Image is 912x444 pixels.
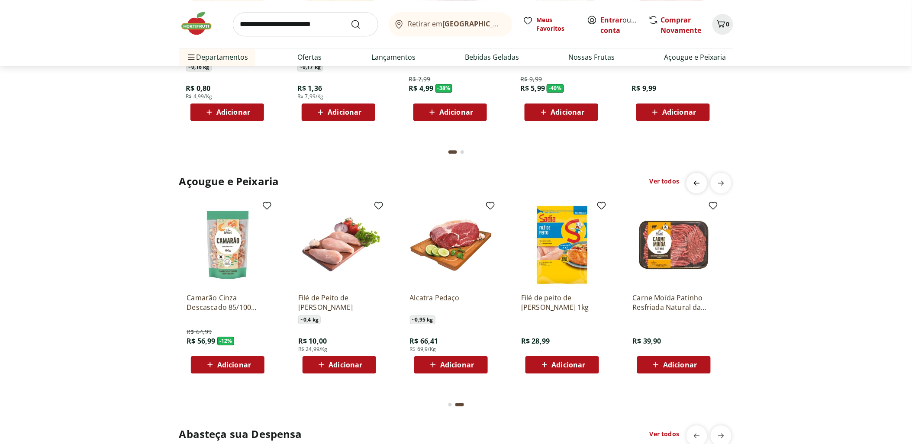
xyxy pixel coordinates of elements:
[521,336,550,346] span: R$ 28,99
[410,336,438,346] span: R$ 66,41
[520,84,545,93] span: R$ 5,99
[525,103,598,121] button: Adicionar
[521,204,603,286] img: Filé de peito de frango Sadia 1kg
[187,328,212,336] span: R$ 64,99
[601,15,623,25] a: Entrar
[351,19,371,29] button: Submit Search
[650,430,679,438] a: Ver todos
[547,84,564,93] span: - 40 %
[410,204,492,286] img: Alcatra Pedaço
[409,75,431,84] span: R$ 7,99
[186,93,213,100] span: R$ 4,99/Kg
[187,204,269,286] img: Camarão Cinza Descascado 85/100 Congelado Natural Da Terra 400g
[439,109,473,116] span: Adicionar
[537,16,577,33] span: Meus Favoritos
[297,84,322,93] span: R$ 1,36
[413,103,487,121] button: Adicionar
[632,84,657,93] span: R$ 9,99
[447,142,459,162] button: Current page from fs-carousel
[601,15,639,35] span: ou
[521,293,603,312] a: Filé de peito de [PERSON_NAME] 1kg
[525,356,599,373] button: Adicionar
[650,177,679,186] a: Ver todos
[233,12,378,36] input: search
[633,336,661,346] span: R$ 39,90
[216,109,250,116] span: Adicionar
[636,103,710,121] button: Adicionar
[726,20,730,28] span: 0
[302,103,375,121] button: Adicionar
[435,84,453,93] span: - 38 %
[186,47,197,68] button: Menu
[298,336,327,346] span: R$ 10,00
[298,293,380,312] a: Filé de Peito de [PERSON_NAME]
[187,293,269,312] a: Camarão Cinza Descascado 85/100 Congelado Natural Da Terra 400g
[465,52,519,62] a: Bebidas Geladas
[454,394,466,415] button: Current page from fs-carousel
[410,346,436,353] span: R$ 69,9/Kg
[633,293,715,312] a: Carne Moída Patinho Resfriada Natural da Terra 500g
[186,84,211,93] span: R$ 0,80
[663,361,697,368] span: Adicionar
[523,16,577,33] a: Meus Favoritos
[409,84,434,93] span: R$ 4,99
[440,361,474,368] span: Adicionar
[568,52,615,62] a: Nossas Frutas
[410,293,492,312] a: Alcatra Pedaço
[552,361,586,368] span: Adicionar
[447,394,454,415] button: Go to page 1 from fs-carousel
[371,52,416,62] a: Lançamentos
[686,173,707,193] button: previous
[410,315,435,324] span: ~ 0,95 kg
[520,75,542,84] span: R$ 9,99
[601,15,648,35] a: Criar conta
[298,204,380,286] img: Filé de Peito de Frango Resfriado
[661,15,702,35] a: Comprar Novamente
[217,337,235,345] span: - 12 %
[328,109,361,116] span: Adicionar
[298,52,322,62] a: Ofertas
[179,174,279,188] h2: Açougue e Peixaria
[329,361,362,368] span: Adicionar
[637,356,711,373] button: Adicionar
[662,109,696,116] span: Adicionar
[191,356,264,373] button: Adicionar
[459,142,466,162] button: Go to page 2 from fs-carousel
[442,19,588,29] b: [GEOGRAPHIC_DATA]/[GEOGRAPHIC_DATA]
[712,14,733,35] button: Carrinho
[297,93,324,100] span: R$ 7,99/Kg
[711,173,732,193] button: next
[298,315,321,324] span: ~ 0,4 kg
[303,356,376,373] button: Adicionar
[217,361,251,368] span: Adicionar
[551,109,585,116] span: Adicionar
[186,47,248,68] span: Departamentos
[297,63,323,71] span: ~ 0,17 kg
[633,204,715,286] img: Carne Moída Patinho Resfriada Natural da Terra 500g
[414,356,488,373] button: Adicionar
[179,427,302,441] h2: Abasteça sua Despensa
[187,336,215,346] span: R$ 56,99
[179,10,222,36] img: Hortifruti
[408,20,503,28] span: Retirar em
[664,52,726,62] a: Açougue e Peixaria
[389,12,512,36] button: Retirar em[GEOGRAPHIC_DATA]/[GEOGRAPHIC_DATA]
[190,103,264,121] button: Adicionar
[298,346,328,353] span: R$ 24,99/Kg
